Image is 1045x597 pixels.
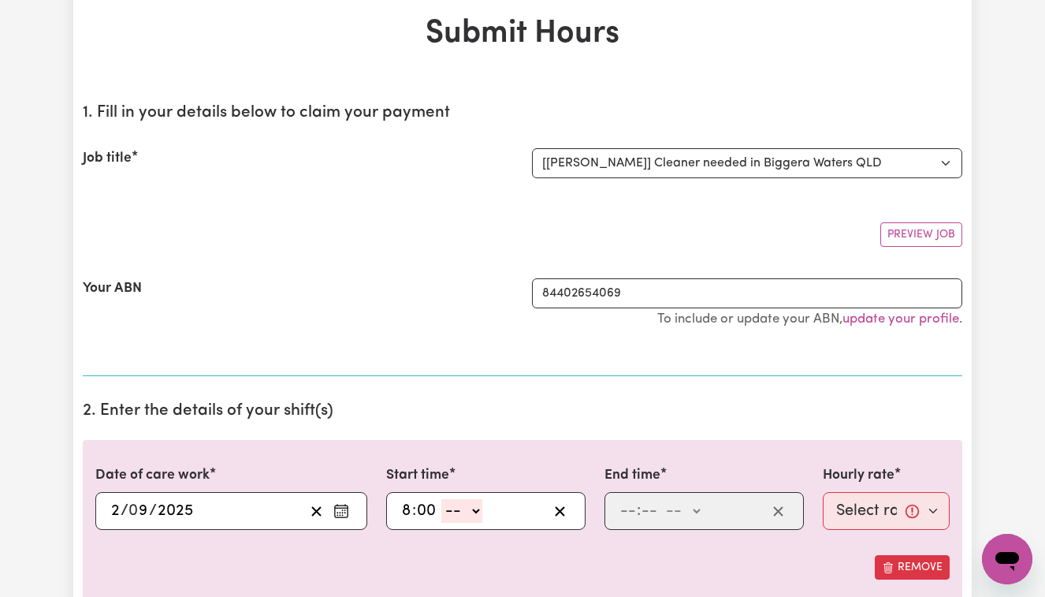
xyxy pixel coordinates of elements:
a: update your profile [842,312,959,326]
label: Your ABN [83,278,142,299]
label: Date of care work [95,465,210,486]
button: Clear date [304,499,329,523]
span: 0 [128,503,138,519]
input: -- [641,499,658,523]
span: : [412,502,416,520]
span: / [121,502,128,520]
button: Enter the date of care work [329,499,354,523]
input: -- [110,499,121,523]
h1: Submit Hours [83,15,962,53]
small: To include or update your ABN, . [657,312,962,326]
input: -- [401,499,412,523]
h2: 2. Enter the details of your shift(s) [83,401,962,421]
input: -- [619,499,637,523]
input: -- [416,499,437,523]
input: -- [129,499,149,523]
label: Start time [386,465,449,486]
iframe: Button to launch messaging window [982,534,1032,584]
span: : [637,502,641,520]
span: / [149,502,157,520]
label: Hourly rate [823,465,894,486]
h2: 1. Fill in your details below to claim your payment [83,103,962,123]
label: Job title [83,148,132,169]
label: End time [604,465,660,486]
button: Remove this shift [875,555,950,580]
button: Preview Job [880,222,962,247]
input: ---- [157,499,194,523]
